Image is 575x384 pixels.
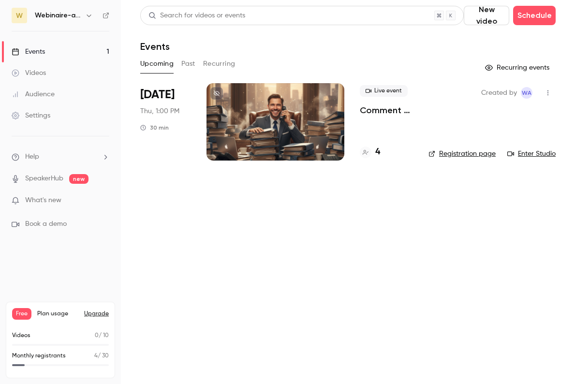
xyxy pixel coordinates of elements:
button: Upgrade [84,310,109,318]
a: Enter Studio [507,149,556,159]
button: Past [181,56,195,72]
button: Recurring [203,56,236,72]
div: Settings [12,111,50,120]
p: Videos [12,331,30,340]
div: 30 min [140,124,169,132]
a: 4 [360,146,380,159]
a: Comment transformer un webinaire juridique en machine à clients [360,104,413,116]
div: Search for videos or events [148,11,245,21]
button: Upcoming [140,56,174,72]
h6: Webinaire-avocats [35,11,81,20]
span: Webinaire Avocats [521,87,532,99]
span: Plan usage [37,310,78,318]
p: Monthly registrants [12,352,66,360]
span: Help [25,152,39,162]
div: Events [12,47,45,57]
div: Audience [12,89,55,99]
h4: 4 [375,146,380,159]
span: [DATE] [140,87,175,103]
span: What's new [25,195,61,206]
span: WA [522,87,531,99]
p: / 30 [94,352,109,360]
span: Free [12,308,31,320]
h1: Events [140,41,170,52]
p: / 10 [95,331,109,340]
li: help-dropdown-opener [12,152,109,162]
span: Live event [360,85,408,97]
span: new [69,174,88,184]
a: SpeakerHub [25,174,63,184]
button: New video [464,6,509,25]
span: Thu, 1:00 PM [140,106,179,116]
div: Videos [12,68,46,78]
span: W [16,11,23,21]
button: Schedule [513,6,556,25]
span: 4 [94,353,98,359]
button: Recurring events [481,60,556,75]
a: Registration page [428,149,496,159]
span: Book a demo [25,219,67,229]
div: Oct 16 Thu, 1:00 PM (Europe/Paris) [140,83,191,161]
span: 0 [95,333,99,339]
span: Created by [481,87,517,99]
